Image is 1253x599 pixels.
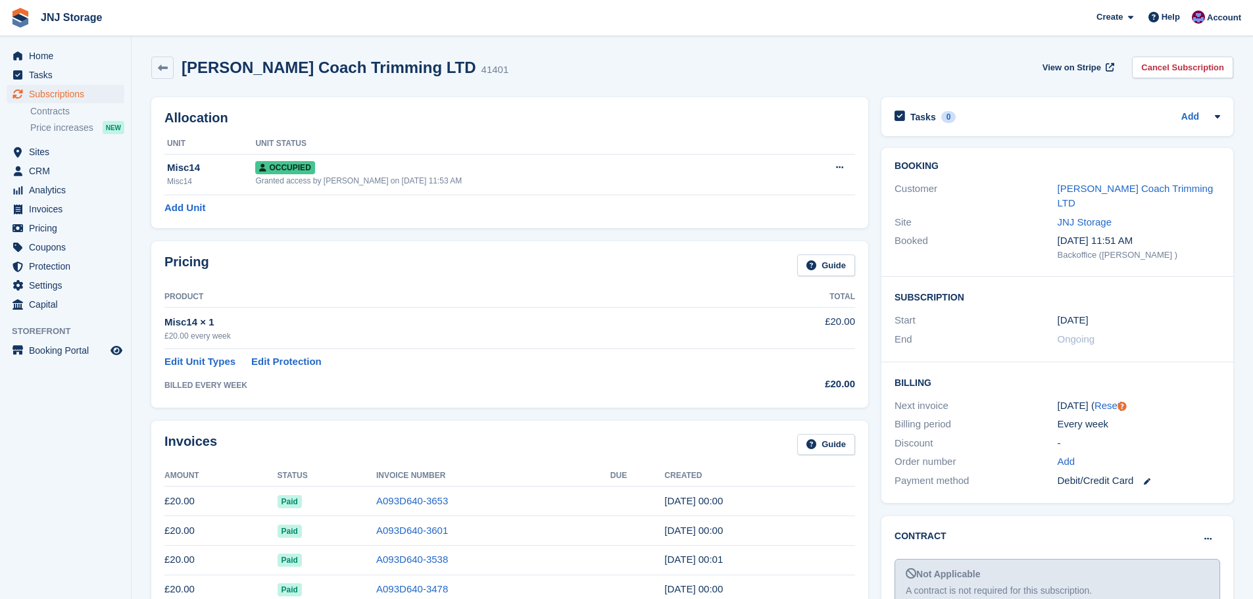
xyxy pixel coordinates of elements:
a: A093D640-3653 [376,495,448,506]
span: Sites [29,143,108,161]
th: Created [664,466,855,487]
div: - [1058,436,1220,451]
div: Site [895,215,1057,230]
span: CRM [29,162,108,180]
span: Settings [29,276,108,295]
img: stora-icon-8386f47178a22dfd0bd8f6a31ec36ba5ce8667c1dd55bd0f319d3a0aa187defe.svg [11,8,30,28]
th: Amount [164,466,278,487]
div: Misc14 [167,176,255,187]
th: Unit [164,133,255,155]
img: Jonathan Scrase [1192,11,1205,24]
h2: Invoices [164,434,217,456]
span: View on Stripe [1043,61,1101,74]
a: menu [7,85,124,103]
a: A093D640-3601 [376,525,448,536]
time: 2025-08-20 23:00:27 UTC [664,525,723,536]
a: Price increases NEW [30,120,124,135]
a: Guide [797,254,855,276]
a: A093D640-3478 [376,583,448,594]
span: Create [1096,11,1123,24]
time: 2024-05-22 23:00:00 UTC [1058,313,1089,328]
div: Misc14 × 1 [164,315,744,330]
div: [DATE] 11:51 AM [1058,233,1220,249]
div: Not Applicable [906,567,1209,581]
div: Tooltip anchor [1116,400,1128,412]
span: Analytics [29,181,108,199]
a: Preview store [109,343,124,358]
a: Reset [1094,400,1120,411]
h2: Contract [895,529,946,543]
span: Coupons [29,238,108,256]
a: [PERSON_NAME] Coach Trimming LTD [1058,183,1214,209]
h2: Booking [895,161,1220,172]
a: menu [7,257,124,276]
span: Home [29,47,108,65]
a: Add [1058,454,1075,469]
a: menu [7,66,124,84]
div: Start [895,313,1057,328]
h2: [PERSON_NAME] Coach Trimming LTD [182,59,476,76]
span: Price increases [30,122,93,134]
div: End [895,332,1057,347]
span: Protection [29,257,108,276]
a: JNJ Storage [1058,216,1112,228]
span: Tasks [29,66,108,84]
a: menu [7,341,124,360]
td: £20.00 [164,545,278,575]
div: NEW [103,121,124,134]
a: menu [7,181,124,199]
td: £20.00 [164,516,278,546]
h2: Pricing [164,254,209,276]
h2: Billing [895,375,1220,389]
span: Account [1207,11,1241,24]
span: Invoices [29,200,108,218]
div: 41401 [481,62,509,78]
a: Contracts [30,105,124,118]
div: Billing period [895,417,1057,432]
a: Cancel Subscription [1132,57,1233,78]
time: 2025-08-27 23:00:12 UTC [664,495,723,506]
span: Storefront [12,325,131,338]
div: £20.00 every week [164,330,744,342]
a: menu [7,219,124,237]
a: A093D640-3538 [376,554,448,565]
th: Product [164,287,744,308]
div: Discount [895,436,1057,451]
span: Pricing [29,219,108,237]
td: £20.00 [164,487,278,516]
th: Unit Status [255,133,784,155]
time: 2025-08-13 23:01:30 UTC [664,554,723,565]
div: Backoffice ([PERSON_NAME] ) [1058,249,1220,262]
div: 0 [941,111,956,123]
span: Paid [278,525,302,538]
h2: Tasks [910,111,936,123]
th: Status [278,466,377,487]
a: menu [7,143,124,161]
div: Payment method [895,473,1057,489]
span: Capital [29,295,108,314]
a: menu [7,162,124,180]
div: Order number [895,454,1057,469]
div: Granted access by [PERSON_NAME] on [DATE] 11:53 AM [255,175,784,187]
div: Booked [895,233,1057,261]
a: Guide [797,434,855,456]
a: View on Stripe [1037,57,1117,78]
div: [DATE] ( ) [1058,398,1220,414]
a: Edit Protection [251,354,322,370]
span: Paid [278,495,302,508]
div: A contract is not required for this subscription. [906,584,1209,598]
a: menu [7,47,124,65]
a: Add [1181,110,1199,125]
div: Every week [1058,417,1220,432]
span: Paid [278,554,302,567]
h2: Subscription [895,290,1220,303]
span: Occupied [255,161,314,174]
h2: Allocation [164,110,855,126]
span: Paid [278,583,302,596]
div: Customer [895,181,1057,211]
div: BILLED EVERY WEEK [164,379,744,391]
td: £20.00 [744,307,855,348]
th: Invoice Number [376,466,610,487]
div: Debit/Credit Card [1058,473,1220,489]
span: Help [1162,11,1180,24]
